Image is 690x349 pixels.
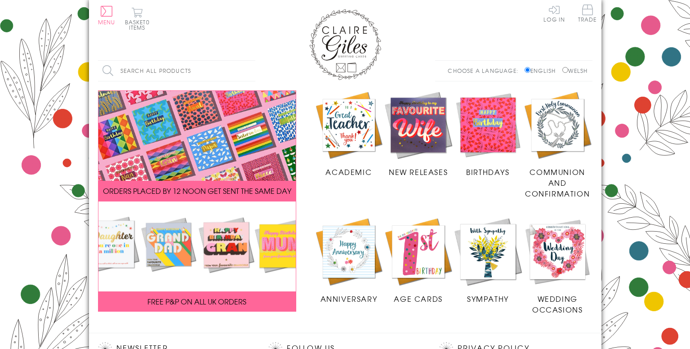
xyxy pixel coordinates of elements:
[314,90,384,178] a: Academic
[578,4,597,22] span: Trade
[98,61,255,81] input: Search all products
[129,18,150,31] span: 0 items
[562,67,588,75] label: Welsh
[523,90,592,199] a: Communion and Confirmation
[125,7,150,30] button: Basket0 items
[309,9,381,80] img: Claire Giles Greetings Cards
[325,166,372,177] span: Academic
[578,4,597,24] a: Trade
[314,217,384,304] a: Anniversary
[466,166,509,177] span: Birthdays
[562,67,568,73] input: Welsh
[525,67,560,75] label: English
[389,166,448,177] span: New Releases
[103,185,291,196] span: ORDERS PLACED BY 12 NOON GET SENT THE SAME DAY
[523,217,592,315] a: Wedding Occasions
[467,293,509,304] span: Sympathy
[532,293,583,315] span: Wedding Occasions
[98,6,116,25] button: Menu
[383,90,453,178] a: New Releases
[147,296,246,307] span: FREE P&P ON ALL UK ORDERS
[525,67,530,73] input: English
[383,217,453,304] a: Age Cards
[543,4,565,22] a: Log In
[394,293,442,304] span: Age Cards
[448,67,523,75] p: Choose a language:
[246,61,255,81] input: Search
[453,217,523,304] a: Sympathy
[453,90,523,178] a: Birthdays
[321,293,378,304] span: Anniversary
[525,166,590,199] span: Communion and Confirmation
[98,18,116,26] span: Menu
